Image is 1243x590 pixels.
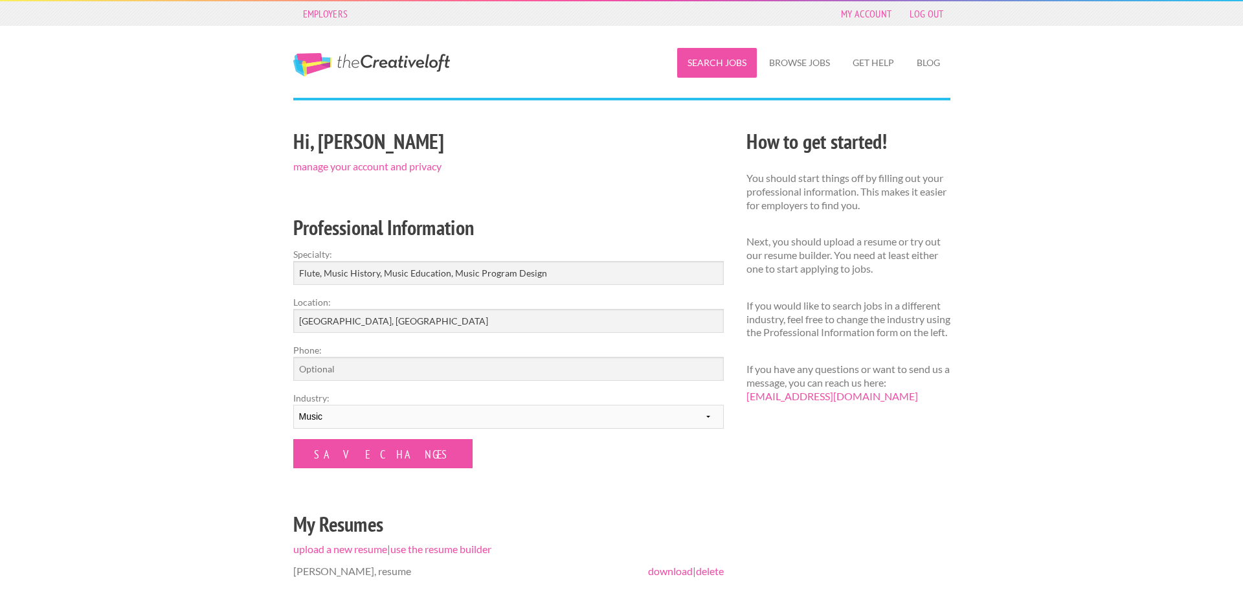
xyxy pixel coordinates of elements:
[759,48,840,78] a: Browse Jobs
[293,127,724,156] h2: Hi, [PERSON_NAME]
[746,299,950,339] p: If you would like to search jobs in a different industry, feel free to change the industry using ...
[746,363,950,403] p: If you have any questions or want to send us a message, you can reach us here:
[293,160,442,172] a: manage your account and privacy
[906,48,950,78] a: Blog
[696,565,724,577] a: delete
[293,247,724,261] label: Specialty:
[293,391,724,405] label: Industry:
[293,53,450,76] a: The Creative Loft
[746,172,950,212] p: You should start things off by filling out your professional information. This makes it easier fo...
[293,357,724,381] input: Optional
[293,439,473,468] input: Save Changes
[648,565,724,578] span: |
[293,565,411,577] span: [PERSON_NAME], resume
[293,510,724,539] h2: My Resumes
[677,48,757,78] a: Search Jobs
[746,127,950,156] h2: How to get started!
[746,390,918,402] a: [EMAIL_ADDRESS][DOMAIN_NAME]
[293,213,724,242] h2: Professional Information
[297,5,355,23] a: Employers
[293,309,724,333] input: e.g. New York, NY
[746,235,950,275] p: Next, you should upload a resume or try out our resume builder. You need at least either one to s...
[390,543,491,555] a: use the resume builder
[903,5,950,23] a: Log Out
[293,343,724,357] label: Phone:
[293,295,724,309] label: Location:
[834,5,898,23] a: My Account
[842,48,904,78] a: Get Help
[648,565,693,577] a: download
[293,543,387,555] a: upload a new resume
